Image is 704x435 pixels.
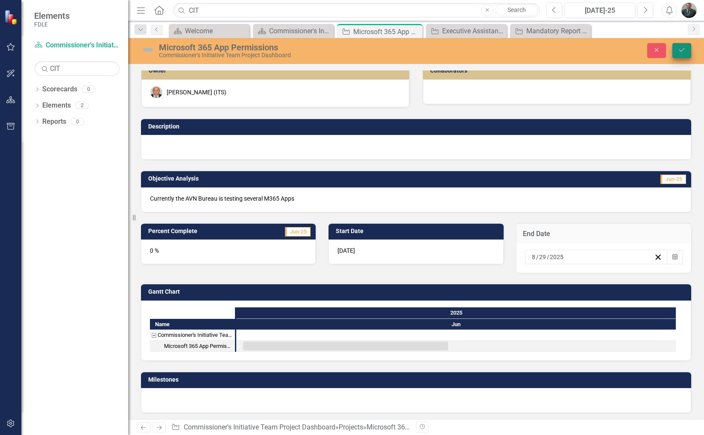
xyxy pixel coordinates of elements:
div: Microsoft 365 App Permissions [159,43,447,52]
div: 0 [70,118,84,125]
h3: Owner [149,67,405,74]
div: Commissioner's Initiative Team Project Matrix [269,26,331,36]
div: Executive Assistant transition to Executive Analyst Program [442,26,505,36]
a: Mandatory Report Analysis [512,26,589,36]
a: Projects [339,423,363,431]
div: Commissioner's Initiative Team Project Dashboard [158,330,232,341]
div: Task: Commissioner's Initiative Team Project Dashboard Start date: 2025-06-01 End date: 2025-06-02 [150,330,235,341]
div: Jun [236,319,676,330]
div: Commissioner's Initiative Team Project Dashboard [150,330,235,341]
a: Commissioner's Initiative Team Project Dashboard [34,41,120,50]
small: FDLE [34,21,70,28]
button: [DATE]-25 [565,3,635,18]
div: 2025 [236,307,676,318]
div: » » [171,423,410,432]
div: Mandatory Report Analysis [526,26,589,36]
h3: Milestones [148,377,687,383]
h3: End Date [523,230,685,238]
a: Scorecards [42,85,77,94]
a: Search [495,4,538,16]
h3: Objective Analysis [148,175,502,182]
img: Cameron Casey [681,3,697,18]
h3: Percent Complete [148,228,254,234]
div: 0 % [141,239,316,264]
a: Commissioner's Initiative Team Project Matrix [255,26,331,36]
div: 2 [75,102,89,109]
a: Elements [42,101,71,111]
span: Jun-25 [285,227,311,236]
div: Microsoft 365 App Permissions [164,341,232,352]
img: Not Defined [141,43,155,57]
div: Task: Start date: 2025-06-01 End date: 2025-06-15 [243,342,448,350]
div: Name [150,319,235,330]
div: Welcome [185,26,247,36]
div: [DATE]-25 [568,6,632,16]
div: [PERSON_NAME] (ITS) [167,88,226,96]
span: / [536,253,539,261]
img: ClearPoint Strategy [3,9,20,25]
input: Search Below... [34,61,120,76]
div: Task: Start date: 2025-06-01 End date: 2025-06-15 [150,341,235,352]
h3: Collaborators [430,67,686,74]
div: Microsoft 365 App Permissions [367,423,461,431]
p: Currently the AVN Bureau is testing several M365 Apps [150,194,682,203]
h3: Start Date [336,228,499,234]
div: Commissioner's Initiative Team Project Dashboard [159,52,447,58]
span: / [547,253,549,261]
a: Commissioner's Initiative Team Project Dashboard [184,423,335,431]
input: Search ClearPoint... [173,3,540,18]
h3: Gantt Chart [148,289,687,295]
a: Executive Assistant transition to Executive Analyst Program [428,26,505,36]
div: Microsoft 365 App Permissions [150,341,235,352]
span: [DATE] [337,247,355,254]
span: Jun-25 [660,175,686,184]
h3: Description [148,123,687,130]
a: Welcome [171,26,247,36]
img: Joey Hornsby [150,86,162,98]
span: Elements [34,11,70,21]
div: 0 [82,86,95,93]
div: Microsoft 365 App Permissions [353,26,420,37]
a: Reports [42,117,66,127]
